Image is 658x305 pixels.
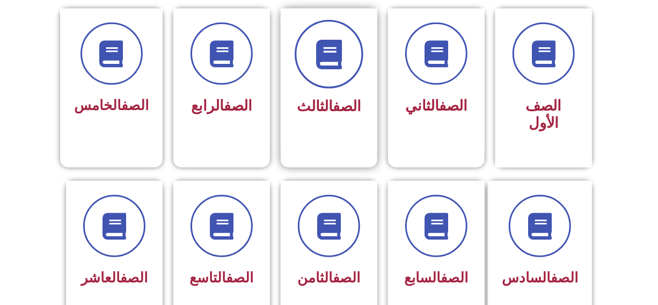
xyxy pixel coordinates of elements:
[439,97,467,114] a: الصف
[298,270,361,286] span: الثامن
[405,97,467,114] span: الثاني
[74,97,149,113] span: الخامس
[333,270,361,286] a: الصف
[526,97,562,132] span: الصف الأول
[224,97,252,114] a: الصف
[333,98,361,115] a: الصف
[190,270,254,286] span: التاسع
[297,98,361,115] span: الثالث
[502,270,578,286] span: السادس
[81,270,148,286] span: العاشر
[120,270,148,286] a: الصف
[551,270,578,286] a: الصف
[441,270,469,286] a: الصف
[191,97,252,114] span: الرابع
[121,97,149,113] a: الصف
[226,270,254,286] a: الصف
[405,270,469,286] span: السابع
